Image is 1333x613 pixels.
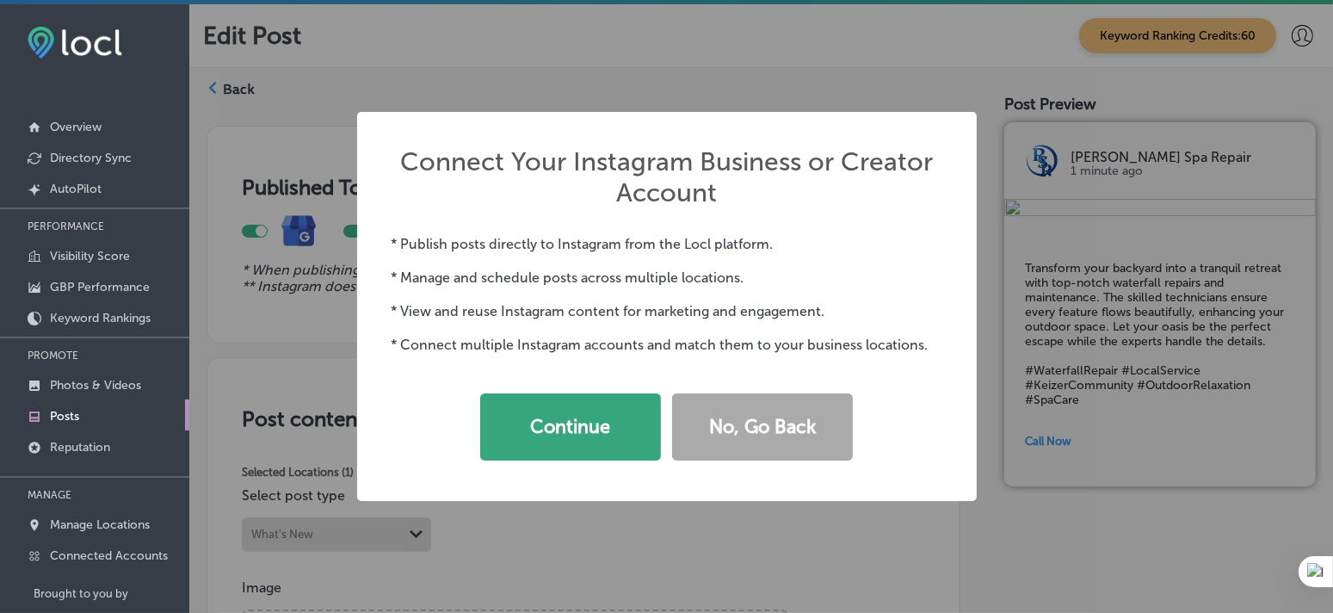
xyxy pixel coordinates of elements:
p: * Connect multiple Instagram accounts and match them to your business locations. [392,337,942,353]
p: Reputation [50,440,110,455]
img: fda3e92497d09a02dc62c9cd864e3231.png [28,27,122,59]
p: * Manage and schedule posts across multiple locations. [392,269,942,286]
p: * View and reuse Instagram content for marketing and engagement. [392,303,942,319]
p: AutoPilot [50,182,102,196]
button: Continue [480,393,661,461]
p: Photos & Videos [50,378,141,393]
h2: Connect Your Instagram Business or Creator Account [392,146,942,208]
p: Brought to you by [34,587,189,600]
p: Connected Accounts [50,548,168,563]
button: No, Go Back [672,393,853,461]
p: Directory Sync [50,151,132,165]
p: GBP Performance [50,280,150,294]
p: Overview [50,120,102,134]
p: Visibility Score [50,249,130,263]
p: Manage Locations [50,517,150,532]
p: Posts [50,409,79,424]
p: * Publish posts directly to Instagram from the Locl platform. [392,236,942,252]
p: Keyword Rankings [50,311,151,325]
